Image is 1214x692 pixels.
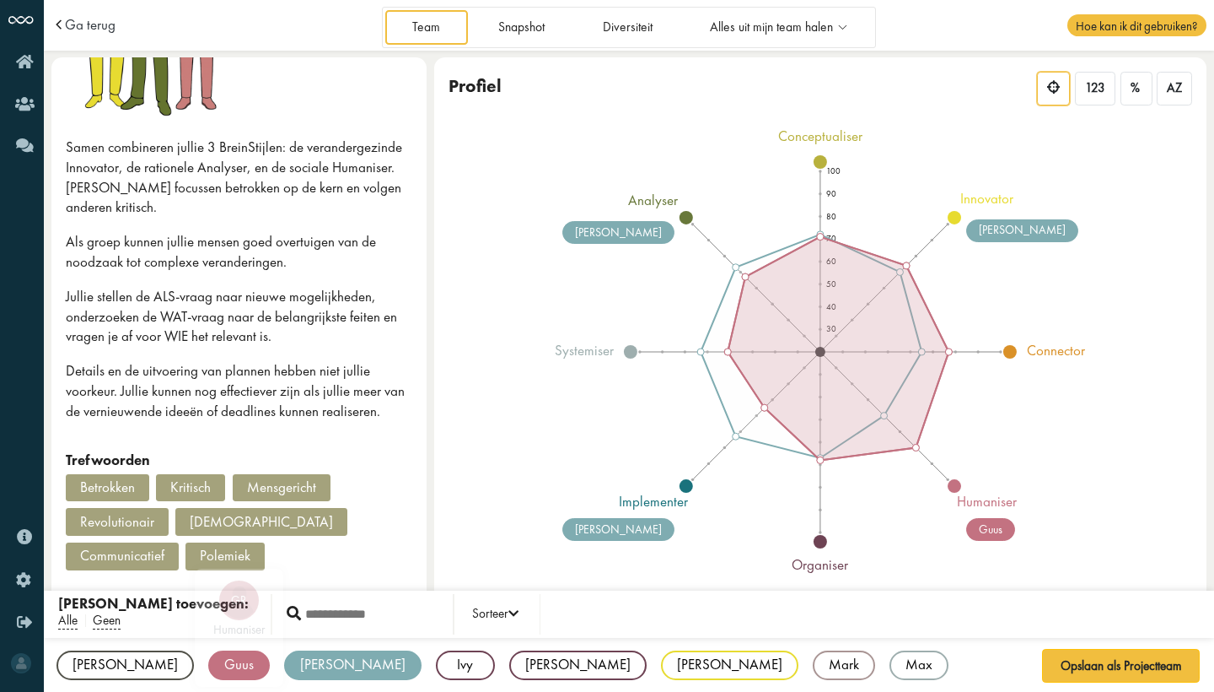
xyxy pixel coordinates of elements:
[826,165,841,176] text: 100
[1067,14,1206,36] span: Hoe kan ik dit gebruiken?
[966,219,1078,242] div: [PERSON_NAME]
[66,474,149,501] div: Betrokken
[185,543,265,570] div: Polemiek
[93,612,121,630] span: Geen
[436,651,495,680] div: Ivy
[889,651,948,680] div: Max
[66,451,150,469] strong: Trefwoorden
[1131,80,1140,96] span: %
[961,189,1015,208] tspan: innovator
[66,508,169,535] div: Revolutionair
[1167,80,1182,96] span: AZ
[710,20,833,35] span: Alles uit mijn team halen
[619,493,689,511] tspan: implementer
[1085,80,1105,96] span: 123
[66,543,179,570] div: Communicatief
[1028,341,1087,360] tspan: connector
[472,604,518,624] div: Sorteer
[58,612,78,630] span: Alle
[575,10,680,45] a: Diversiteit
[233,474,330,501] div: Mensgericht
[385,10,468,45] a: Team
[562,518,674,541] div: [PERSON_NAME]
[826,188,836,199] text: 90
[555,341,615,360] tspan: systemiser
[156,474,225,501] div: Kritisch
[778,127,863,145] tspan: conceptualiser
[562,221,674,244] div: [PERSON_NAME]
[66,287,413,347] p: Jullie stellen de ALS-vraag naar nieuwe mogelijkheden, onderzoeken de WAT-vraag naar de belangrij...
[219,593,260,608] span: GR
[661,651,798,680] div: [PERSON_NAME]
[1042,649,1201,683] button: Opslaan als Projectteam
[449,74,502,97] span: Profiel
[958,493,1018,511] tspan: humaniser
[826,233,836,244] text: 70
[66,361,413,421] p: Details en de uitvoering van plannen hebben niet jullie voorkeur. Jullie kunnen nog effectiever z...
[509,651,647,680] div: [PERSON_NAME]
[56,651,194,680] div: [PERSON_NAME]
[208,651,270,680] div: Guus
[629,191,680,209] tspan: analyser
[826,211,836,222] text: 80
[175,508,347,535] div: [DEMOGRAPHIC_DATA]
[683,10,873,45] a: Alles uit mijn team halen
[470,10,572,45] a: Snapshot
[66,138,413,218] p: Samen combineren jullie 3 BreinStijlen: de verandergezinde Innovator, de rationele Analyser, en d...
[284,651,422,680] div: [PERSON_NAME]
[65,18,115,32] a: Ga terug
[792,555,850,574] tspan: organiser
[203,624,275,636] div: humaniser
[813,651,875,680] div: Mark
[66,232,413,273] p: Als groep kunnen jullie mensen goed overtuigen van de noodzaak tot complexe veranderingen.
[58,594,249,614] div: [PERSON_NAME] toevoegen:
[966,518,1015,541] div: Guus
